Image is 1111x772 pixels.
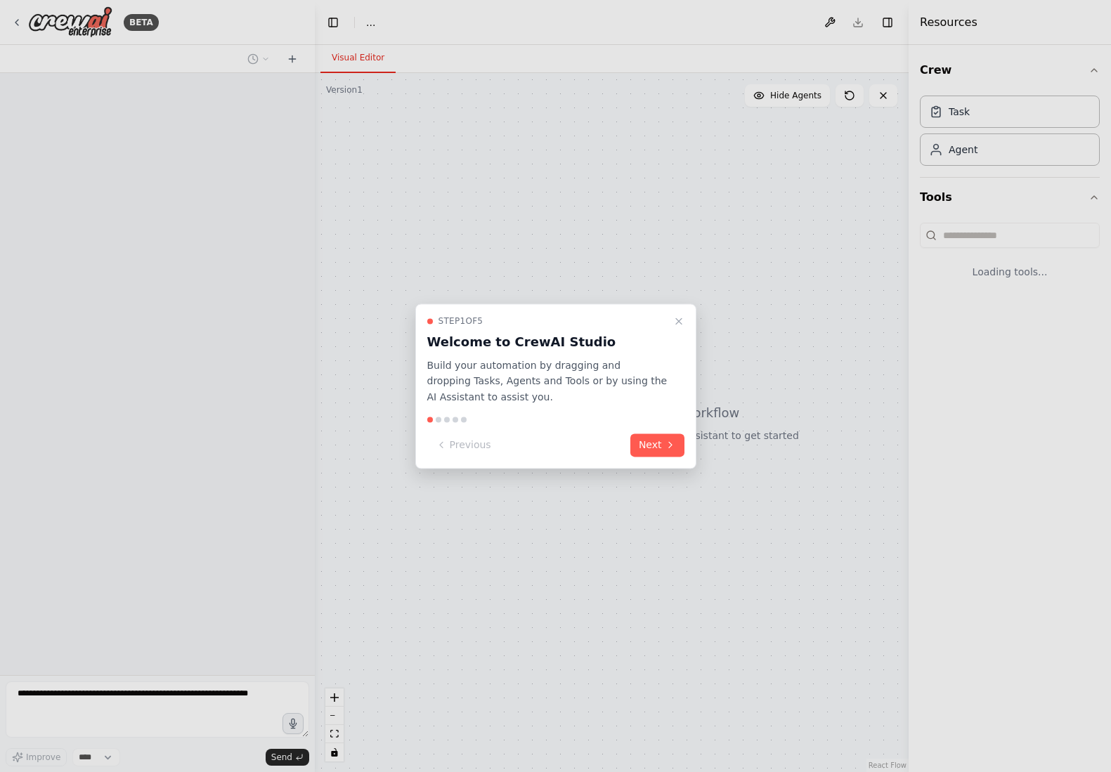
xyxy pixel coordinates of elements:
[438,315,483,327] span: Step 1 of 5
[670,313,687,329] button: Close walkthrough
[630,433,684,457] button: Next
[427,332,668,352] h3: Welcome to CrewAI Studio
[427,433,500,457] button: Previous
[323,13,343,32] button: Hide left sidebar
[427,358,668,405] p: Build your automation by dragging and dropping Tasks, Agents and Tools or by using the AI Assista...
